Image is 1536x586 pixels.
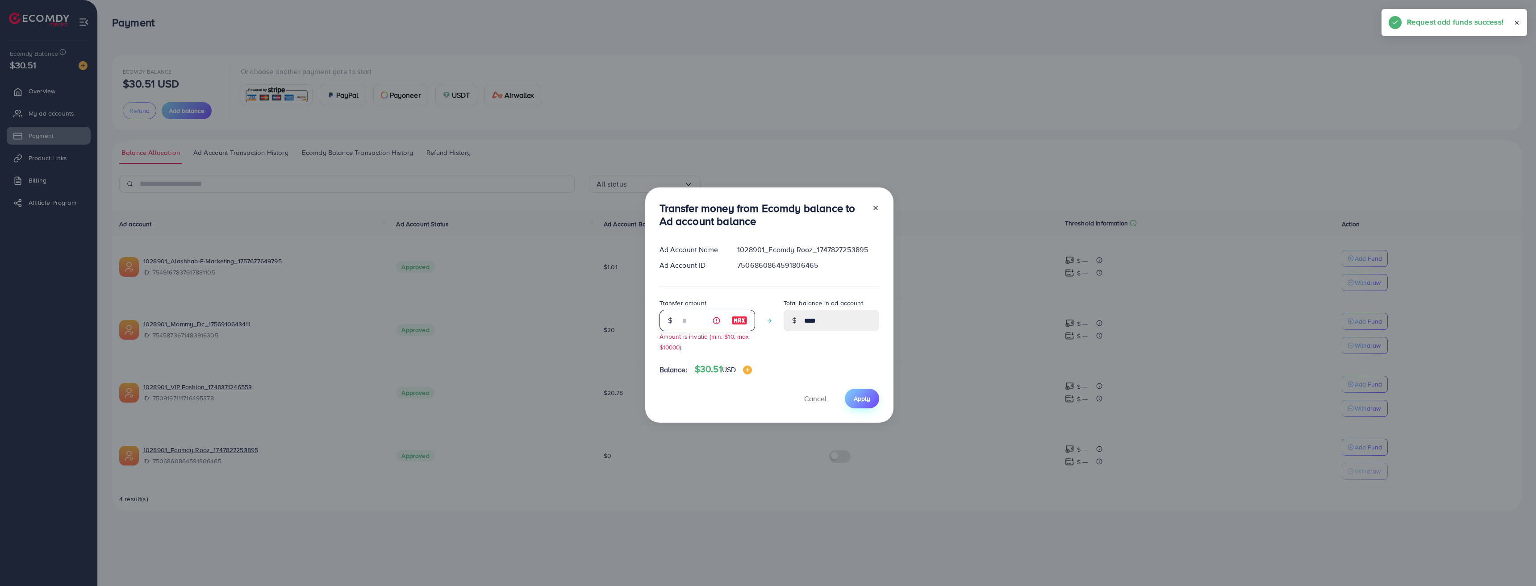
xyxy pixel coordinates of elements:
[804,394,826,403] span: Cancel
[659,332,751,351] small: Amount is invalid (min: $10, max: $10000)
[722,365,736,374] span: USD
[1498,546,1529,579] iframe: Chat
[793,389,838,408] button: Cancel
[659,202,865,228] h3: Transfer money from Ecomdy balance to Ad account balance
[731,315,747,326] img: image
[659,365,688,375] span: Balance:
[784,299,863,308] label: Total balance in ad account
[854,394,870,403] span: Apply
[1407,16,1503,28] h5: Request add funds success!
[730,245,886,255] div: 1028901_Ecomdy Rooz_1747827253895
[659,299,706,308] label: Transfer amount
[730,260,886,270] div: 7506860864591806465
[652,260,730,270] div: Ad Account ID
[652,245,730,255] div: Ad Account Name
[845,389,879,408] button: Apply
[695,364,752,375] h4: $30.51
[743,366,752,374] img: image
